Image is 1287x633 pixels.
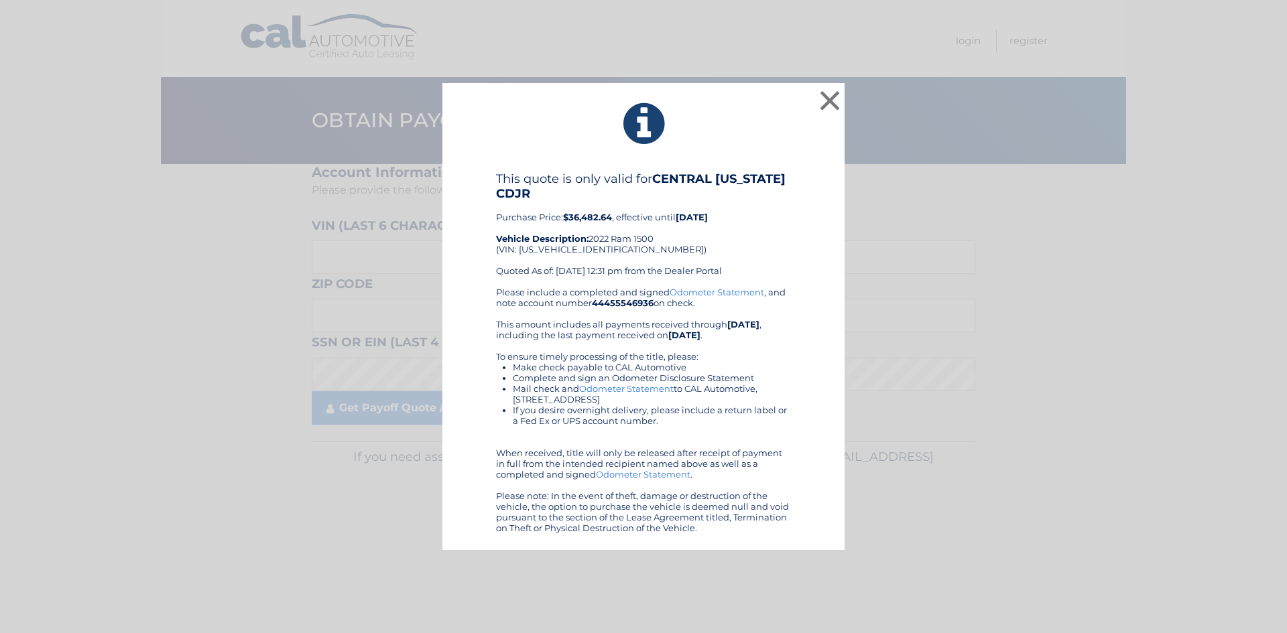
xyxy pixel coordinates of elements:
b: [DATE] [676,212,708,222]
b: CENTRAL [US_STATE] CDJR [496,171,786,201]
b: [DATE] [727,319,759,330]
li: If you desire overnight delivery, please include a return label or a Fed Ex or UPS account number. [513,405,791,426]
a: Odometer Statement [670,287,764,297]
h4: This quote is only valid for [496,171,791,201]
div: Purchase Price: , effective until 2022 Ram 1500 (VIN: [US_VEHICLE_IDENTIFICATION_NUMBER]) Quoted ... [496,171,791,287]
b: [DATE] [668,330,700,340]
strong: Vehicle Description: [496,233,589,244]
li: Mail check and to CAL Automotive, [STREET_ADDRESS] [513,383,791,405]
div: Please include a completed and signed , and note account number on check. This amount includes al... [496,287,791,533]
li: Make check payable to CAL Automotive [513,362,791,372]
li: Complete and sign an Odometer Disclosure Statement [513,372,791,383]
b: 44455546936 [592,297,654,308]
a: Odometer Statement [596,469,690,480]
b: $36,482.64 [563,212,612,222]
a: Odometer Statement [579,383,674,394]
button: × [816,87,843,114]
